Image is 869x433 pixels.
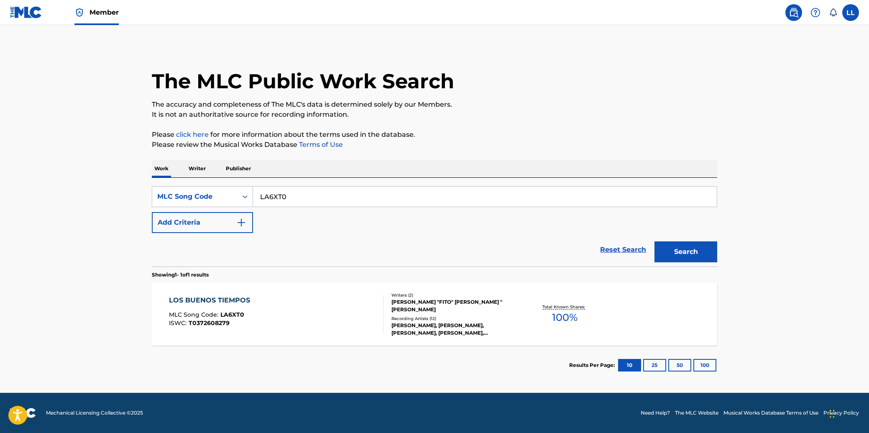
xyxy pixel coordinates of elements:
[789,8,799,18] img: search
[618,359,641,372] button: 10
[152,69,454,94] h1: The MLC Public Work Search
[391,322,518,337] div: [PERSON_NAME], [PERSON_NAME], [PERSON_NAME], [PERSON_NAME], [PERSON_NAME]
[152,212,253,233] button: Add Criteria
[827,393,869,433] iframe: Chat Widget
[542,304,587,310] p: Total Known Shares:
[723,409,818,417] a: Musical Works Database Terms of Use
[169,295,254,305] div: LOS BUENOS TIEMPOS
[785,4,802,21] a: Public Search
[675,409,718,417] a: The MLC Website
[236,218,246,228] img: 9d2ae6d4665cec9f34b9.svg
[152,100,717,110] p: The accuracy and completeness of The MLC's data is determined solely by our Members.
[169,319,189,327] span: ISWC :
[810,8,820,18] img: help
[169,311,220,318] span: MLC Song Code :
[668,359,691,372] button: 50
[74,8,84,18] img: Top Rightsholder
[10,408,36,418] img: logo
[189,319,230,327] span: T0372608279
[89,8,119,17] span: Member
[391,315,518,322] div: Recording Artists ( 12 )
[186,160,208,177] p: Writer
[176,131,209,138] a: click here
[552,310,578,325] span: 100 %
[641,409,670,417] a: Need Help?
[46,409,143,417] span: Mechanical Licensing Collective © 2025
[807,4,824,21] div: Help
[152,160,171,177] p: Work
[152,271,209,279] p: Showing 1 - 1 of 1 results
[152,130,717,140] p: Please for more information about the terms used in the database.
[829,8,837,17] div: Notifications
[297,141,343,149] a: Terms of Use
[152,140,717,150] p: Please review the Musical Works Database
[693,359,716,372] button: 100
[220,311,244,318] span: LA6XT0
[654,241,717,262] button: Search
[391,298,518,313] div: [PERSON_NAME] "FITO" [PERSON_NAME] "[PERSON_NAME]
[10,6,42,18] img: MLC Logo
[823,409,859,417] a: Privacy Policy
[152,283,717,346] a: LOS BUENOS TIEMPOSMLC Song Code:LA6XT0ISWC:T0372608279Writers (2)[PERSON_NAME] "FITO" [PERSON_NAM...
[569,361,617,369] p: Results Per Page:
[152,186,717,266] form: Search Form
[223,160,253,177] p: Publisher
[152,110,717,120] p: It is not an authoritative source for recording information.
[830,401,835,426] div: Drag
[157,192,233,202] div: MLC Song Code
[842,4,859,21] div: User Menu
[391,292,518,298] div: Writers ( 2 )
[596,241,650,259] a: Reset Search
[846,291,869,360] iframe: Resource Center
[643,359,666,372] button: 25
